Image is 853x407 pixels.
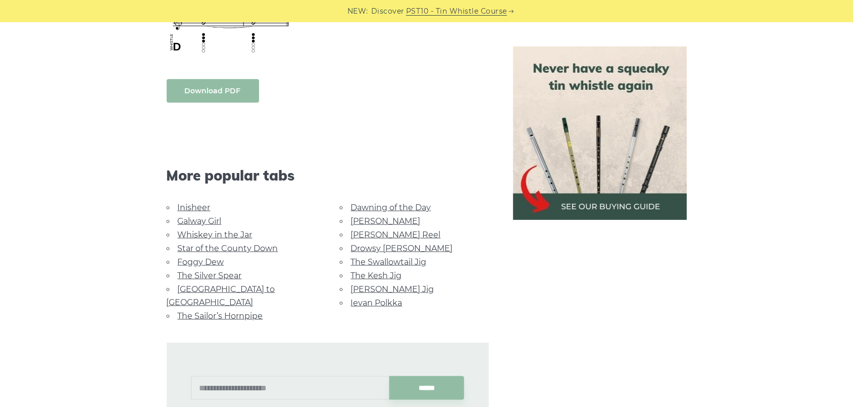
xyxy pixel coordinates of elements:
a: Whiskey in the Jar [178,230,253,240]
a: Galway Girl [178,216,222,226]
a: Ievan Polkka [351,298,403,308]
a: [PERSON_NAME] Jig [351,284,434,294]
a: [GEOGRAPHIC_DATA] to [GEOGRAPHIC_DATA] [167,284,275,307]
span: NEW: [347,6,368,17]
a: Star of the County Down [178,244,278,253]
a: The Silver Spear [178,271,242,280]
a: The Swallowtail Jig [351,257,427,267]
img: tin whistle buying guide [513,46,687,220]
a: PST10 - Tin Whistle Course [406,6,507,17]
a: Foggy Dew [178,257,224,267]
span: Discover [371,6,405,17]
a: Download PDF [167,79,259,103]
a: Inisheer [178,203,211,212]
a: [PERSON_NAME] Reel [351,230,441,240]
a: Dawning of the Day [351,203,431,212]
a: [PERSON_NAME] [351,216,421,226]
a: Drowsy [PERSON_NAME] [351,244,453,253]
span: More popular tabs [167,167,489,184]
a: The Sailor’s Hornpipe [178,311,263,321]
a: The Kesh Jig [351,271,402,280]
